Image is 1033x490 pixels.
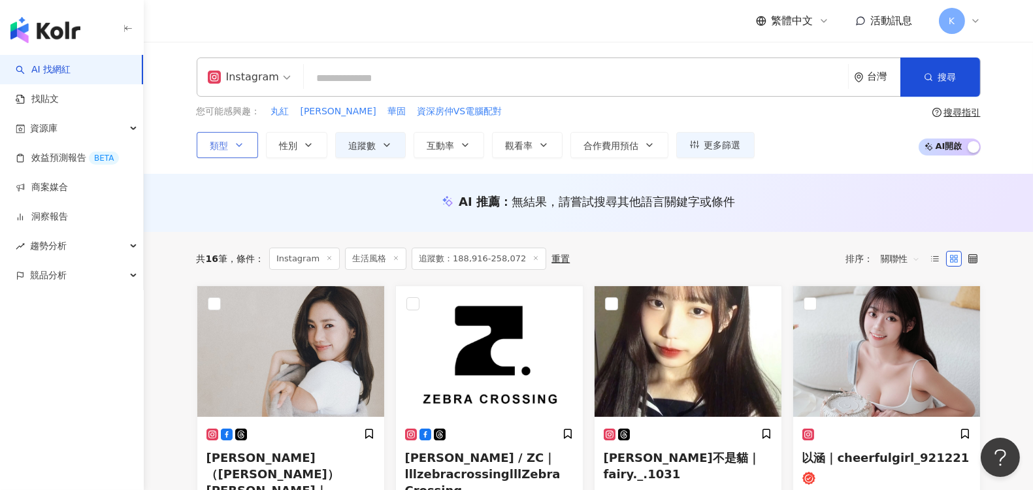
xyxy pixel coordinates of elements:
span: 競品分析 [30,261,67,290]
button: 合作費用預估 [570,132,668,158]
button: 追蹤數 [335,132,406,158]
img: KOL Avatar [396,286,583,417]
span: 資源庫 [30,114,57,143]
span: 合作費用預估 [584,140,639,151]
button: 觀看率 [492,132,563,158]
span: 更多篩選 [704,140,741,150]
span: 無結果，請嘗試搜尋其他語言關鍵字或條件 [512,195,735,208]
span: 互動率 [427,140,455,151]
span: 條件 ： [227,253,264,264]
span: 搜尋 [938,72,957,82]
button: 更多篩選 [676,132,755,158]
span: 丸紅 [271,105,289,118]
span: question-circle [932,108,942,117]
img: KOL Avatar [793,286,980,417]
span: 生活風格 [345,248,406,270]
button: 華固 [387,105,406,119]
span: 觀看率 [506,140,533,151]
a: 洞察報告 [16,210,68,223]
img: logo [10,17,80,43]
span: 趨勢分析 [30,231,67,261]
a: searchAI 找網紅 [16,63,71,76]
iframe: Help Scout Beacon - Open [981,438,1020,477]
button: [PERSON_NAME] [300,105,377,119]
a: 效益預測報告BETA [16,152,119,165]
span: 以涵｜cheerfulgirl_921221 [802,451,970,465]
span: 您可能感興趣： [197,105,261,118]
span: 性別 [280,140,298,151]
div: 重置 [551,253,570,264]
span: 關聯性 [881,248,920,269]
button: 互動率 [414,132,484,158]
div: 搜尋指引 [944,107,981,118]
span: 追蹤數：188,916-258,072 [412,248,546,270]
span: [PERSON_NAME] [301,105,376,118]
div: 台灣 [868,71,900,82]
button: 資深房仲VS電腦配對 [416,105,502,119]
button: 搜尋 [900,57,980,97]
span: environment [854,73,864,82]
span: 追蹤數 [349,140,376,151]
button: 性別 [266,132,327,158]
span: 活動訊息 [871,14,913,27]
div: 排序： [846,248,927,269]
img: KOL Avatar [595,286,781,417]
span: 16 [206,253,218,264]
img: KOL Avatar [197,286,384,417]
div: 共 筆 [197,253,227,264]
button: 丸紅 [271,105,290,119]
span: K [949,14,955,28]
a: 找貼文 [16,93,59,106]
span: 資深房仲VS電腦配對 [417,105,502,118]
span: 華固 [387,105,406,118]
button: 類型 [197,132,258,158]
span: 繁體中文 [772,14,813,28]
a: 商案媒合 [16,181,68,194]
span: rise [16,242,25,251]
div: AI 推薦 ： [459,193,735,210]
span: Instagram [269,248,340,270]
span: [PERSON_NAME]不是貓｜fairy._.1031 [604,451,760,481]
div: Instagram [208,67,279,88]
span: 類型 [210,140,229,151]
